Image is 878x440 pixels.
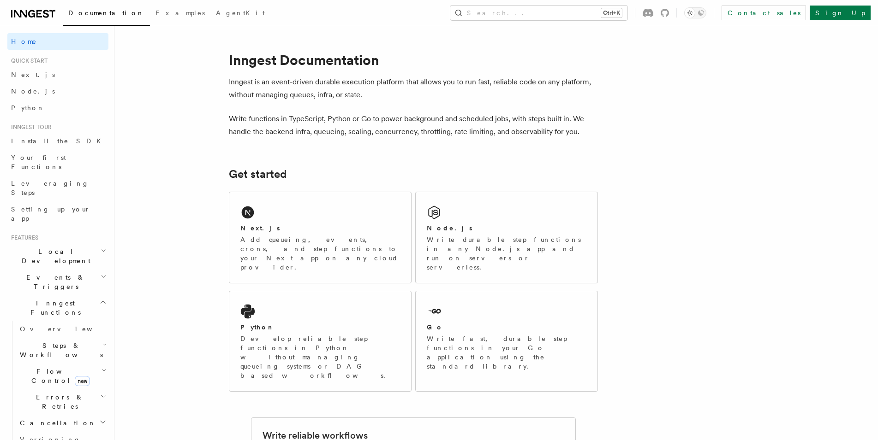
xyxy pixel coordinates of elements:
span: Flow Control [16,367,102,385]
span: Your first Functions [11,154,66,170]
span: Examples [155,9,205,17]
span: Setting up your app [11,205,90,222]
button: Steps & Workflows [16,337,108,363]
span: Install the SDK [11,137,107,145]
a: Sign Up [810,6,871,20]
p: Add queueing, events, crons, and step functions to your Next app on any cloud provider. [240,235,400,272]
a: Node.js [7,83,108,100]
span: Python [11,104,45,111]
button: Local Development [7,243,108,269]
a: Documentation [63,3,150,26]
button: Inngest Functions [7,295,108,321]
span: new [75,376,90,386]
button: Toggle dark mode [684,7,706,18]
a: Setting up your app [7,201,108,227]
span: Documentation [68,9,144,17]
a: Python [7,100,108,116]
a: Overview [16,321,108,337]
h1: Inngest Documentation [229,52,598,68]
a: Leveraging Steps [7,175,108,201]
span: Errors & Retries [16,393,100,411]
p: Inngest is an event-driven durable execution platform that allows you to run fast, reliable code ... [229,76,598,101]
a: Contact sales [722,6,806,20]
span: Leveraging Steps [11,180,89,196]
a: PythonDevelop reliable step functions in Python without managing queueing systems or DAG based wo... [229,291,412,392]
p: Develop reliable step functions in Python without managing queueing systems or DAG based workflows. [240,334,400,380]
a: Install the SDK [7,133,108,149]
p: Write fast, durable step functions in your Go application using the standard library. [427,334,586,371]
a: AgentKit [210,3,270,25]
span: Features [7,234,38,241]
a: GoWrite fast, durable step functions in your Go application using the standard library. [415,291,598,392]
span: Steps & Workflows [16,341,103,359]
h2: Node.js [427,223,472,233]
h2: Next.js [240,223,280,233]
a: Examples [150,3,210,25]
button: Events & Triggers [7,269,108,295]
h2: Go [427,323,443,332]
button: Errors & Retries [16,389,108,415]
span: Cancellation [16,418,96,428]
span: Local Development [7,247,101,265]
span: Events & Triggers [7,273,101,291]
span: Home [11,37,37,46]
p: Write durable step functions in any Node.js app and run on servers or serverless. [427,235,586,272]
span: Quick start [7,57,48,65]
a: Get started [229,168,287,181]
button: Flow Controlnew [16,363,108,389]
span: Inngest Functions [7,299,100,317]
span: Inngest tour [7,123,52,131]
span: Next.js [11,71,55,78]
a: Next.js [7,66,108,83]
a: Your first Functions [7,149,108,175]
span: Node.js [11,88,55,95]
a: Node.jsWrite durable step functions in any Node.js app and run on servers or serverless. [415,192,598,283]
p: Write functions in TypeScript, Python or Go to power background and scheduled jobs, with steps bu... [229,112,598,138]
a: Home [7,33,108,50]
span: AgentKit [216,9,265,17]
h2: Python [240,323,275,332]
button: Search...Ctrl+K [450,6,627,20]
span: Overview [20,325,115,333]
a: Next.jsAdd queueing, events, crons, and step functions to your Next app on any cloud provider. [229,192,412,283]
kbd: Ctrl+K [601,8,622,18]
button: Cancellation [16,415,108,431]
